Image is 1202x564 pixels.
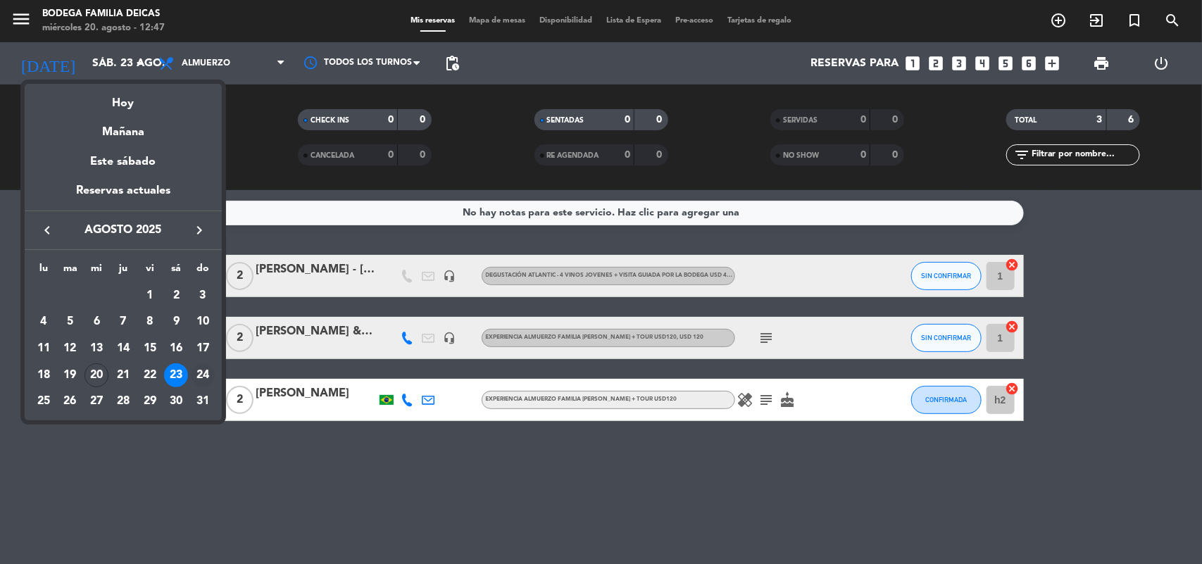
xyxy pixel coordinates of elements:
td: 8 de agosto de 2025 [137,308,163,335]
div: 5 [58,310,82,334]
td: 6 de agosto de 2025 [83,308,110,335]
div: 17 [191,337,215,361]
div: 6 [84,310,108,334]
div: 12 [58,337,82,361]
div: 18 [32,363,56,387]
div: Hoy [25,84,222,113]
div: 10 [191,310,215,334]
td: 16 de agosto de 2025 [163,335,190,362]
td: 21 de agosto de 2025 [110,362,137,389]
td: 27 de agosto de 2025 [83,389,110,415]
div: Reservas actuales [25,182,222,211]
td: 28 de agosto de 2025 [110,389,137,415]
div: 23 [164,363,188,387]
td: AGO. [30,282,137,309]
td: 31 de agosto de 2025 [189,389,216,415]
div: 29 [138,389,162,413]
th: viernes [137,261,163,282]
td: 10 de agosto de 2025 [189,308,216,335]
div: 24 [191,363,215,387]
th: miércoles [83,261,110,282]
td: 22 de agosto de 2025 [137,362,163,389]
th: jueves [110,261,137,282]
div: 20 [84,363,108,387]
div: 27 [84,389,108,413]
div: 14 [111,337,135,361]
td: 11 de agosto de 2025 [30,335,57,362]
div: 21 [111,363,135,387]
span: agosto 2025 [60,221,187,239]
div: 3 [191,284,215,308]
td: 9 de agosto de 2025 [163,308,190,335]
td: 14 de agosto de 2025 [110,335,137,362]
div: 9 [164,310,188,334]
th: sábado [163,261,190,282]
div: 1 [138,284,162,308]
td: 5 de agosto de 2025 [57,308,84,335]
div: 25 [32,389,56,413]
td: 25 de agosto de 2025 [30,389,57,415]
div: 16 [164,337,188,361]
td: 29 de agosto de 2025 [137,389,163,415]
td: 19 de agosto de 2025 [57,362,84,389]
div: 13 [84,337,108,361]
div: 31 [191,389,215,413]
i: keyboard_arrow_left [39,222,56,239]
td: 2 de agosto de 2025 [163,282,190,309]
th: domingo [189,261,216,282]
td: 26 de agosto de 2025 [57,389,84,415]
td: 13 de agosto de 2025 [83,335,110,362]
div: 7 [111,310,135,334]
td: 17 de agosto de 2025 [189,335,216,362]
div: 19 [58,363,82,387]
td: 23 de agosto de 2025 [163,362,190,389]
td: 3 de agosto de 2025 [189,282,216,309]
div: 15 [138,337,162,361]
td: 1 de agosto de 2025 [137,282,163,309]
td: 30 de agosto de 2025 [163,389,190,415]
i: keyboard_arrow_right [191,222,208,239]
button: keyboard_arrow_left [35,221,60,239]
td: 15 de agosto de 2025 [137,335,163,362]
th: lunes [30,261,57,282]
td: 18 de agosto de 2025 [30,362,57,389]
div: 4 [32,310,56,334]
th: martes [57,261,84,282]
td: 4 de agosto de 2025 [30,308,57,335]
td: 12 de agosto de 2025 [57,335,84,362]
div: 30 [164,389,188,413]
div: 11 [32,337,56,361]
div: 28 [111,389,135,413]
td: 20 de agosto de 2025 [83,362,110,389]
div: 2 [164,284,188,308]
td: 7 de agosto de 2025 [110,308,137,335]
div: 26 [58,389,82,413]
div: 22 [138,363,162,387]
button: keyboard_arrow_right [187,221,212,239]
td: 24 de agosto de 2025 [189,362,216,389]
div: 8 [138,310,162,334]
div: Este sábado [25,142,222,182]
div: Mañana [25,113,222,142]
